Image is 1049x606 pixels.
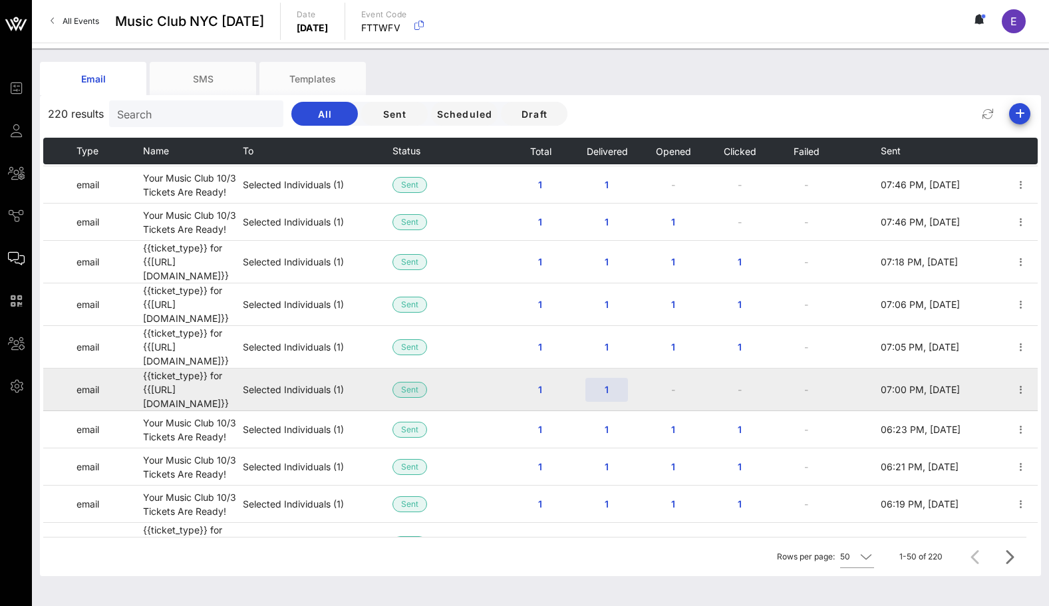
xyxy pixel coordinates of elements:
span: Sent [401,497,418,512]
div: Templates [259,62,366,95]
button: Draft [501,102,567,126]
div: E [1002,9,1026,33]
span: 07:00 PM, [DATE] [881,384,960,395]
span: 1 [663,461,684,472]
button: 1 [585,532,628,556]
span: 1 [596,424,617,435]
p: FTTWFV [361,21,407,35]
td: email [76,166,143,204]
td: {{ticket_type}} for {{[URL][DOMAIN_NAME]}} [143,241,243,283]
button: Scheduled [431,102,498,126]
td: {{ticket_type}} for {{[URL][DOMAIN_NAME]}} [143,369,243,411]
button: 1 [519,418,561,442]
td: email [76,369,143,411]
button: 1 [585,418,628,442]
button: Sent [361,102,428,126]
span: All [302,108,347,120]
td: {{ticket_type}} for {{[URL][DOMAIN_NAME]}} [143,523,243,565]
span: 1 [596,461,617,472]
td: Selected Individuals (1) [243,326,392,369]
div: Email [40,62,146,95]
button: Clicked [723,138,756,164]
button: All [291,102,358,126]
span: 1 [529,256,551,267]
td: Selected Individuals (1) [243,486,392,523]
button: 1 [585,378,628,402]
button: Total [529,138,551,164]
span: Sent [372,108,417,120]
th: Status [392,138,466,164]
span: Sent [401,460,418,474]
span: 1 [596,384,617,395]
button: Failed [793,138,820,164]
button: 1 [585,293,628,317]
button: 1 [519,210,561,234]
button: 1 [519,378,561,402]
span: Type [76,145,98,156]
span: 06:23 PM, [DATE] [881,424,961,435]
button: Opened [655,138,691,164]
span: 06:19 PM, [DATE] [881,498,959,510]
button: 1 [652,250,694,274]
td: Selected Individuals (1) [243,241,392,283]
span: Sent [401,215,418,229]
span: 1 [729,299,750,310]
span: 1 [529,179,551,190]
th: Sent [881,138,964,164]
span: 1 [596,179,617,190]
button: 1 [519,455,561,479]
td: email [76,448,143,486]
span: 1 [663,341,684,353]
span: 1 [663,498,684,510]
td: email [76,411,143,448]
button: 1 [652,492,694,516]
td: Your Music Club 10/3 Tickets Are Ready! [143,411,243,448]
span: 1 [596,299,617,310]
button: 1 [652,210,694,234]
span: 07:46 PM, [DATE] [881,179,960,190]
span: 1 [729,256,750,267]
th: Type [76,138,143,164]
span: 1 [529,498,551,510]
span: Draft [512,108,557,120]
span: 1 [529,341,551,353]
span: Delivered [586,146,628,157]
button: 1 [652,335,694,359]
td: Your Music Club 10/3 Tickets Are Ready! [143,448,243,486]
a: All Events [43,11,107,32]
td: {{ticket_type}} for {{[URL][DOMAIN_NAME]}} [143,326,243,369]
button: 1 [519,293,561,317]
th: Clicked [706,138,773,164]
th: Name [143,138,243,164]
button: 1 [585,335,628,359]
span: E [1010,15,1017,28]
td: Selected Individuals (1) [243,204,392,241]
button: 1 [519,492,561,516]
th: Opened [640,138,706,164]
button: 1 [718,455,761,479]
span: Sent [401,255,418,269]
span: Failed [793,146,820,157]
span: Sent [401,297,418,312]
td: Your Music Club 10/3 Tickets Are Ready! [143,204,243,241]
button: 1 [585,455,628,479]
button: 1 [718,492,761,516]
td: Selected Individuals (1) [243,369,392,411]
span: Clicked [723,146,756,157]
td: Selected Individuals (1) [243,411,392,448]
span: Sent [401,340,418,355]
button: 1 [718,293,761,317]
span: 220 results [48,106,104,122]
span: 1 [529,424,551,435]
div: 50Rows per page: [840,546,874,567]
button: 1 [519,173,561,197]
span: 1 [596,216,617,227]
p: Event Code [361,8,407,21]
span: 1 [596,498,617,510]
span: 1 [729,341,750,353]
p: [DATE] [297,21,329,35]
span: Opened [655,146,691,157]
td: Selected Individuals (1) [243,283,392,326]
span: Status [392,145,420,156]
div: 1-50 of 220 [899,551,943,563]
